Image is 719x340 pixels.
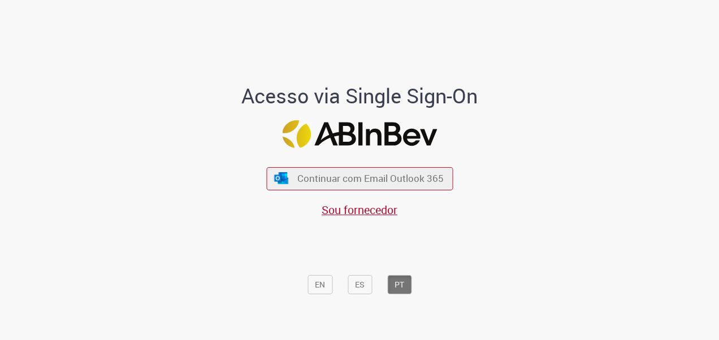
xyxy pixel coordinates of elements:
[203,85,517,107] h1: Acesso via Single Sign-On
[307,275,332,294] button: EN
[282,120,437,148] img: Logo ABInBev
[274,172,289,184] img: ícone Azure/Microsoft 360
[322,202,397,217] a: Sou fornecedor
[297,172,444,185] span: Continuar com Email Outlook 365
[348,275,372,294] button: ES
[266,167,453,190] button: ícone Azure/Microsoft 360 Continuar com Email Outlook 365
[387,275,412,294] button: PT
